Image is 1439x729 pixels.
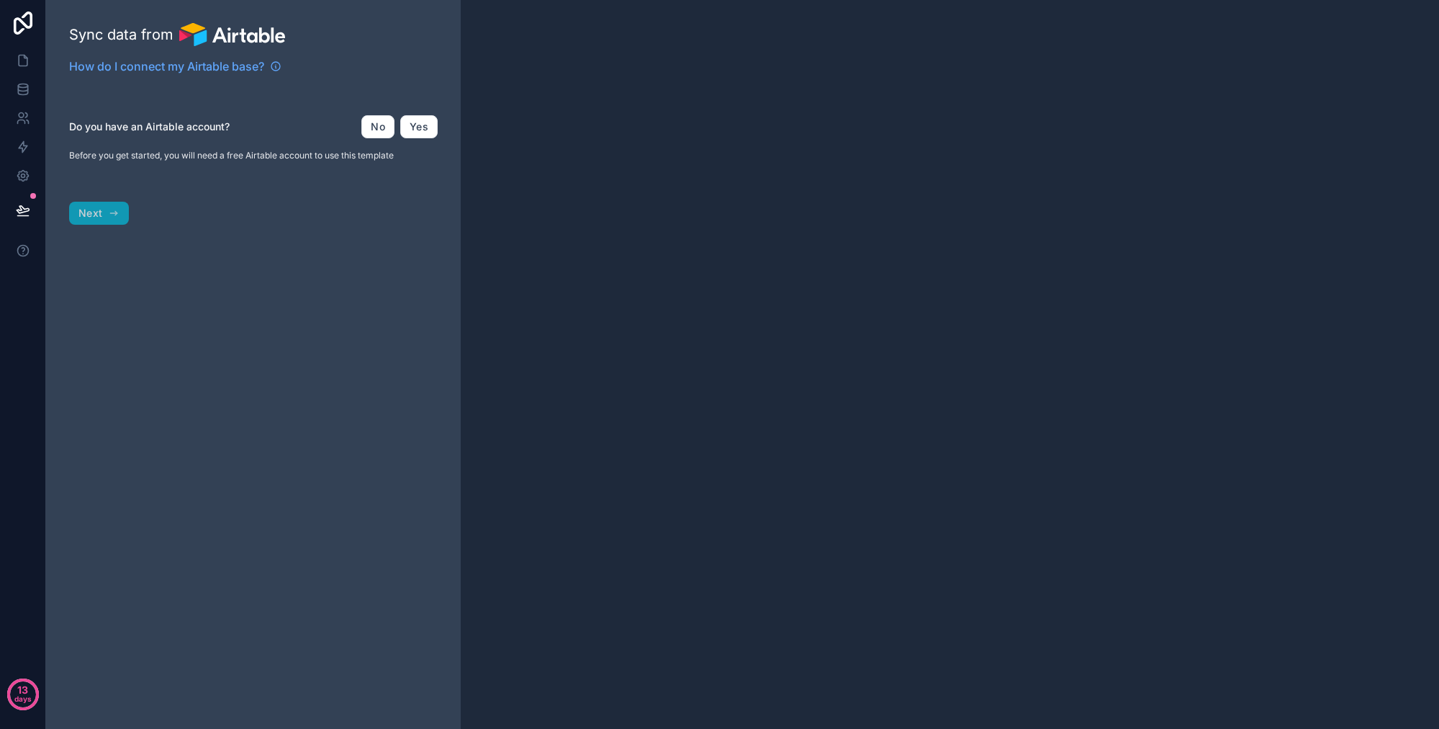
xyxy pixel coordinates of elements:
p: days [14,689,32,709]
p: 13 [17,683,28,697]
button: No [361,115,394,138]
span: Sync data from [69,24,173,45]
p: Before you get started, you will need a free Airtable account to use this template [69,150,438,161]
button: Yes [400,115,438,138]
span: How do I connect my Airtable base? [69,58,264,75]
label: Do you have an Airtable account? [69,120,230,134]
a: How do I connect my Airtable base? [69,58,281,75]
img: Airtable logo [179,23,285,46]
